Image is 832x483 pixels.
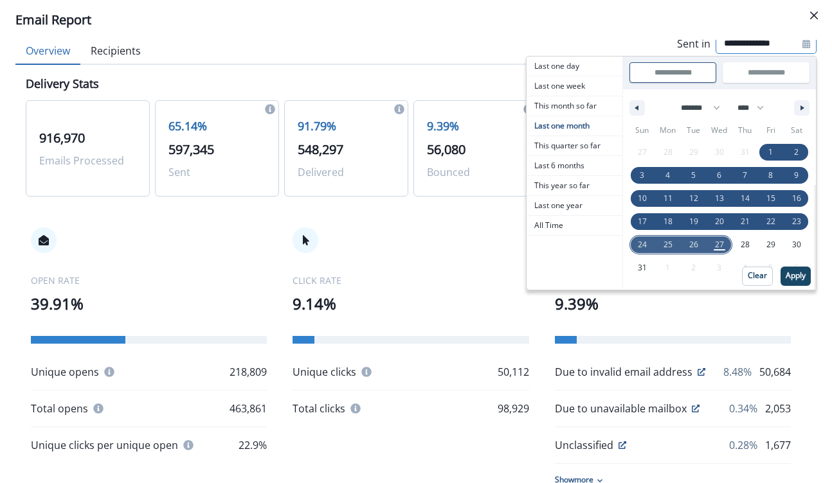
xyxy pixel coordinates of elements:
button: 2 [784,141,809,164]
button: Overview [15,38,80,65]
p: 0.34% [729,401,757,416]
span: 18 [664,210,673,233]
span: 597,345 [168,141,214,158]
p: OPEN RATE [31,274,267,287]
p: Sent in [677,36,710,51]
p: 50,112 [498,364,529,380]
span: 12 [689,187,698,210]
button: 3 [629,164,655,187]
p: Unique opens [31,364,99,380]
p: Sent [168,164,266,180]
button: 16 [784,187,809,210]
span: 1 [768,141,773,164]
span: Mon [655,120,681,141]
button: Close [804,5,824,26]
span: 27 [715,233,724,256]
p: Unique clicks per unique open [31,437,178,453]
span: 30 [792,233,801,256]
span: This quarter so far [527,136,622,155]
span: 3 [640,164,644,187]
span: 26 [689,233,698,256]
span: 15 [766,187,775,210]
span: Sat [784,120,809,141]
span: 23 [792,210,801,233]
span: 21 [741,210,750,233]
p: 50,684 [759,364,791,380]
p: Delivery Stats [26,75,99,92]
span: 916,970 [39,129,85,146]
span: 20 [715,210,724,233]
span: Sun [629,120,655,141]
span: 14 [741,187,750,210]
button: 5 [681,164,707,187]
span: Fri [758,120,784,141]
button: 25 [655,233,681,256]
span: 24 [638,233,647,256]
span: 5 [691,164,696,187]
p: Bounced [427,164,524,180]
p: 2,053 [765,401,791,416]
p: 1,677 [765,437,791,453]
span: 8 [768,164,773,187]
p: Apply [786,271,806,280]
p: 8.48% [723,364,752,380]
button: This month so far [527,96,622,116]
button: 24 [629,233,655,256]
span: 2 [794,141,799,164]
span: Last 6 months [527,156,622,175]
span: 7 [743,164,747,187]
p: 9.39% [427,118,524,135]
span: 10 [638,187,647,210]
p: Due to unavailable mailbox [555,401,687,416]
span: 56,080 [427,141,466,158]
span: Thu [732,120,758,141]
span: This year so far [527,176,622,195]
button: 14 [732,187,758,210]
button: 28 [732,233,758,256]
span: 6 [717,164,721,187]
span: 25 [664,233,673,256]
button: 7 [732,164,758,187]
p: Total opens [31,401,88,416]
button: 18 [655,210,681,233]
p: 218,809 [230,364,267,380]
button: Clear [742,267,773,286]
button: 21 [732,210,758,233]
button: 13 [707,187,732,210]
button: 1 [758,141,784,164]
button: Last one month [527,116,622,136]
p: 22.9% [239,437,267,453]
p: Clear [748,271,767,280]
p: Unique clicks [293,364,356,380]
p: Due to invalid email address [555,364,692,380]
button: This year so far [527,176,622,196]
p: 9.14% [293,292,529,315]
button: 27 [707,233,732,256]
button: 26 [681,233,707,256]
button: 4 [655,164,681,187]
p: 65.14% [168,118,266,135]
button: Recipients [80,38,151,65]
button: Last one day [527,57,622,76]
span: Last one year [527,196,622,215]
button: 17 [629,210,655,233]
p: Delivered [298,164,395,180]
p: 0.28% [729,437,757,453]
button: 15 [758,187,784,210]
p: 91.79% [298,118,395,135]
span: 4 [665,164,670,187]
span: Tue [681,120,707,141]
button: 9 [784,164,809,187]
button: 6 [707,164,732,187]
span: All Time [527,216,622,235]
span: 19 [689,210,698,233]
button: 20 [707,210,732,233]
span: 31 [638,256,647,279]
button: Last one week [527,76,622,96]
p: 463,861 [230,401,267,416]
button: Last one year [527,196,622,216]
